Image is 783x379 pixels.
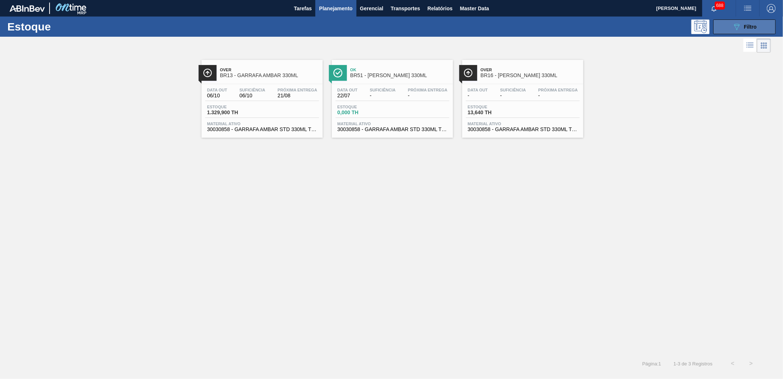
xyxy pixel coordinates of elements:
span: - [538,93,578,98]
img: Ícone [333,68,342,77]
span: Material ativo [468,122,578,126]
span: Master Data [460,4,489,13]
span: 30030858 - GARRAFA AMBAR STD 330ML TWIST OFF [337,127,447,132]
span: - [468,93,488,98]
span: Suficiência [500,88,526,92]
span: Data out [337,88,358,92]
span: Suficiência [370,88,395,92]
span: Planejamento [319,4,352,13]
div: Visão em Lista [743,39,757,53]
span: Estoque [207,105,258,109]
span: 0,000 TH [337,110,389,115]
img: Logout [767,4,776,13]
button: Filtro [713,19,776,34]
span: Over [220,68,319,72]
span: Gerencial [360,4,384,13]
span: - [370,93,395,98]
span: Estoque [337,105,389,109]
span: Ok [350,68,449,72]
a: ÍconeOverBR13 - GARRAFA AMBAR 330MLData out06/10Suficiência06/10Próxima Entrega21/08Estoque1.329,... [196,54,326,138]
button: < [724,354,742,373]
span: 1 - 3 de 3 Registros [672,361,713,367]
a: ÍconeOkBR51 - [PERSON_NAME] 330MLData out22/07Suficiência-Próxima Entrega-Estoque0,000 THMaterial... [326,54,457,138]
span: Suficiência [239,88,265,92]
span: Material ativo [337,122,447,126]
span: BR13 - GARRAFA AMBAR 330ML [220,73,319,78]
span: Data out [207,88,227,92]
img: Ícone [464,68,473,77]
span: 06/10 [207,93,227,98]
span: Próxima Entrega [408,88,447,92]
span: 1.329,900 TH [207,110,258,115]
img: Ícone [203,68,212,77]
span: Data out [468,88,488,92]
span: 06/10 [239,93,265,98]
span: 30030858 - GARRAFA AMBAR STD 330ML TWIST OFF [207,127,317,132]
a: ÍconeOverBR16 - [PERSON_NAME] 330MLData out-Suficiência-Próxima Entrega-Estoque13,640 THMaterial ... [457,54,587,138]
span: Filtro [744,24,757,30]
span: Próxima Entrega [278,88,317,92]
img: TNhmsLtSVTkK8tSr43FrP2fwEKptu5GPRR3wAAAABJRU5ErkJggg== [10,5,45,12]
span: - [408,93,447,98]
span: Over [481,68,580,72]
div: Visão em Cards [757,39,771,53]
span: Próxima Entrega [538,88,578,92]
span: Transportes [391,4,420,13]
span: Estoque [468,105,519,109]
div: Pogramando: nenhum usuário selecionado [691,19,710,34]
span: Página : 1 [642,361,661,367]
img: userActions [743,4,752,13]
span: 22/07 [337,93,358,98]
button: > [742,354,760,373]
span: 21/08 [278,93,317,98]
span: 30030858 - GARRAFA AMBAR STD 330ML TWIST OFF [468,127,578,132]
h1: Estoque [7,22,119,31]
span: Relatórios [427,4,452,13]
span: 688 [715,1,725,10]
span: Material ativo [207,122,317,126]
button: Notificações [702,3,726,14]
span: BR51 - GARRAFA AMBAR 330ML [350,73,449,78]
span: 13,640 TH [468,110,519,115]
span: - [500,93,526,98]
span: Tarefas [294,4,312,13]
span: BR16 - GARRAFA AMBAR 330ML [481,73,580,78]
